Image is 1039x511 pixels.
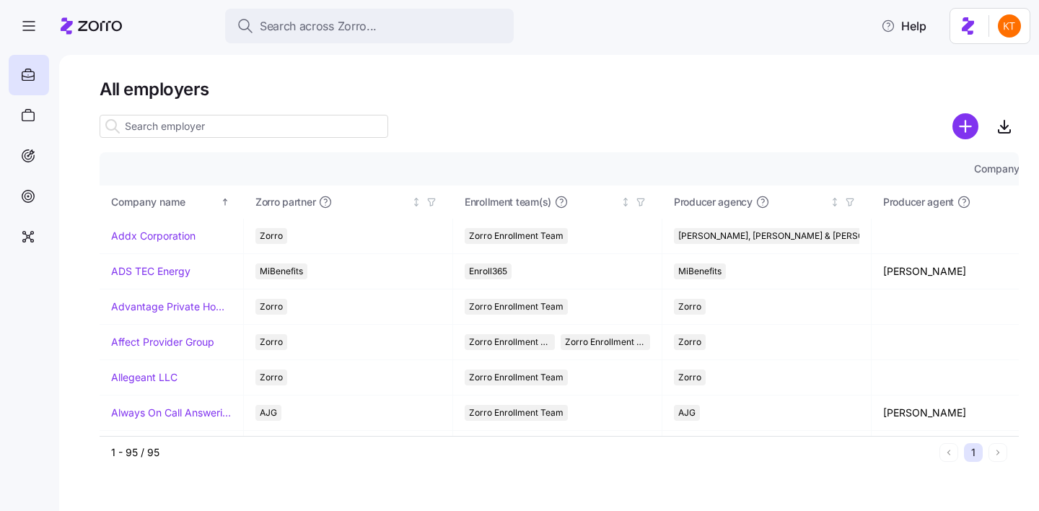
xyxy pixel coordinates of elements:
button: Previous page [939,443,958,462]
span: Enroll365 [469,263,507,279]
span: Zorro Enrollment Team [469,370,564,385]
button: Help [869,12,938,40]
span: Zorro [678,370,701,385]
span: Zorro Enrollment Team [469,334,551,350]
div: 1 - 95 / 95 [111,445,934,460]
th: Enrollment team(s)Not sorted [453,185,662,219]
span: MiBenefits [260,263,303,279]
span: Zorro Enrollment Team [469,228,564,244]
div: Company name [111,194,218,210]
span: Zorro [260,299,283,315]
a: ADS TEC Energy [111,264,190,279]
th: Company nameSorted ascending [100,185,244,219]
span: Zorro [678,334,701,350]
span: Zorro Enrollment Team [469,299,564,315]
svg: add icon [952,113,978,139]
div: Not sorted [411,197,421,207]
th: Zorro partnerNot sorted [244,185,453,219]
button: Search across Zorro... [225,9,514,43]
button: 1 [964,443,983,462]
th: Producer agencyNot sorted [662,185,872,219]
span: Zorro [260,334,283,350]
div: Not sorted [830,197,840,207]
span: Search across Zorro... [260,17,377,35]
button: Next page [988,443,1007,462]
span: AJG [260,405,277,421]
span: MiBenefits [678,263,722,279]
span: Zorro [678,299,701,315]
a: Affect Provider Group [111,335,214,349]
input: Search employer [100,115,388,138]
div: Not sorted [621,197,631,207]
a: Addx Corporation [111,229,196,243]
div: Sorted ascending [220,197,230,207]
span: Zorro [260,228,283,244]
span: Zorro partner [255,195,315,209]
img: aad2ddc74cf02b1998d54877cdc71599 [998,14,1021,38]
a: Always On Call Answering Service [111,406,232,420]
span: Zorro Enrollment Experts [565,334,646,350]
span: Zorro Enrollment Team [469,405,564,421]
span: Enrollment team(s) [465,195,551,209]
span: Zorro [260,370,283,385]
span: Producer agent [883,195,954,209]
a: Allegeant LLC [111,370,177,385]
span: AJG [678,405,696,421]
span: Help [881,17,926,35]
span: Producer agency [674,195,753,209]
a: Advantage Private Home Care [111,300,232,314]
span: [PERSON_NAME], [PERSON_NAME] & [PERSON_NAME] [678,228,903,244]
h1: All employers [100,78,1019,100]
